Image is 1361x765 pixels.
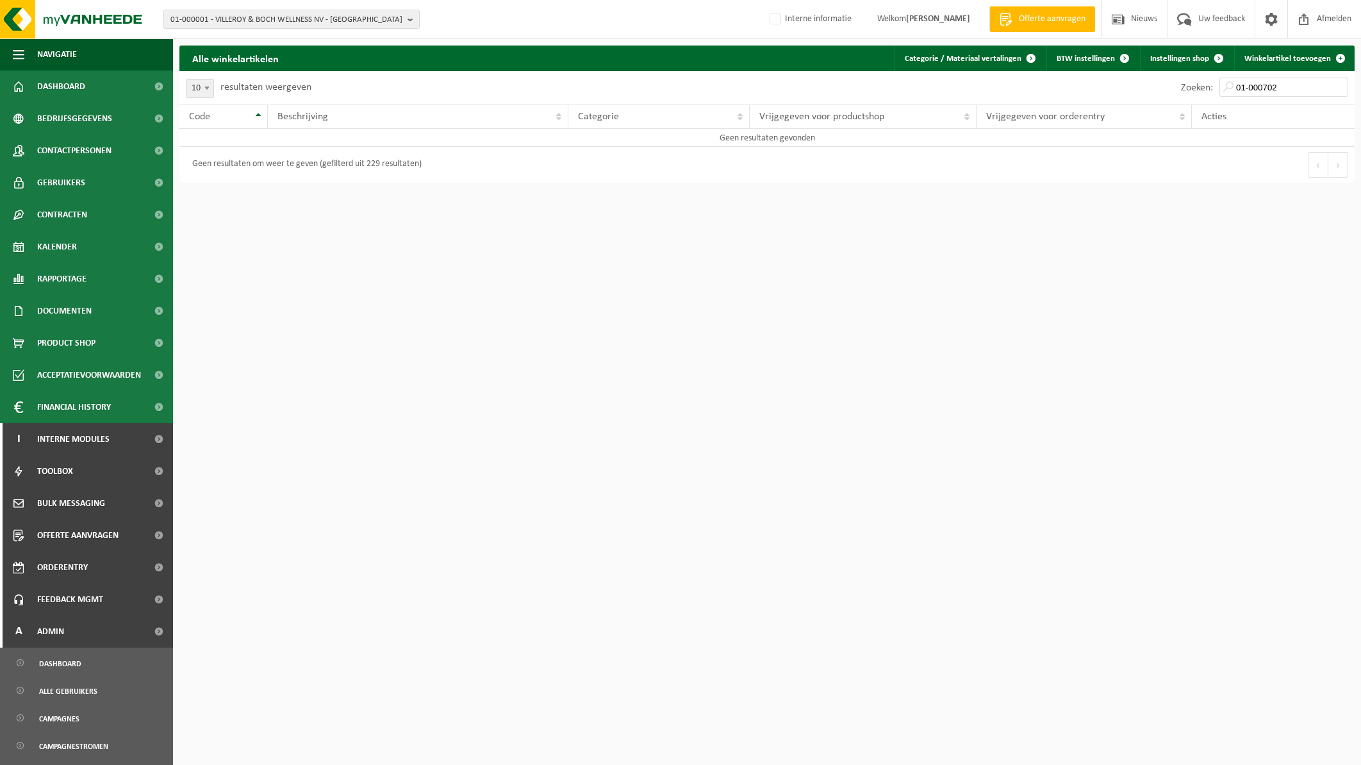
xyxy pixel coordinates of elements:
[37,167,85,199] span: Gebruikers
[179,129,1355,147] td: Geen resultaten gevonden
[1046,46,1137,71] a: BTW instellingen
[39,734,108,759] span: Campagnestromen
[1308,152,1328,178] button: Previous
[37,519,119,551] span: Offerte aanvragen
[37,391,111,423] span: Financial History
[37,584,103,616] span: Feedback MGMT
[186,153,422,176] div: Geen resultaten om weer te geven (gefilterd uit 229 resultaten)
[37,455,73,487] span: Toolbox
[37,327,95,359] span: Product Shop
[277,112,328,122] span: Beschrijving
[37,263,87,295] span: Rapportage
[220,82,311,92] label: resultaten weergeven
[1201,112,1226,122] span: Acties
[3,706,170,730] a: Campagnes
[37,616,64,648] span: Admin
[170,10,402,29] span: 01-000001 - VILLEROY & BOCH WELLNESS NV - [GEOGRAPHIC_DATA]
[3,678,170,703] a: Alle gebruikers
[37,423,110,455] span: Interne modules
[186,80,213,97] span: 10
[179,46,292,71] h2: Alle winkelartikelen
[39,652,81,676] span: Dashboard
[186,79,214,98] span: 10
[3,651,170,675] a: Dashboard
[37,487,105,519] span: Bulk Messaging
[189,112,210,122] span: Code
[3,734,170,758] a: Campagnestromen
[578,112,619,122] span: Categorie
[1140,46,1232,71] a: Instellingen shop
[767,10,852,29] label: Interne informatie
[1181,83,1213,93] label: Zoeken:
[39,679,97,703] span: Alle gebruikers
[13,616,24,648] span: A
[759,112,884,122] span: Vrijgegeven voor productshop
[37,38,77,71] span: Navigatie
[37,71,85,103] span: Dashboard
[39,707,79,731] span: Campagnes
[37,199,87,231] span: Contracten
[986,112,1105,122] span: Vrijgegeven voor orderentry
[13,423,24,455] span: I
[37,231,77,263] span: Kalender
[1016,13,1089,26] span: Offerte aanvragen
[163,10,420,29] button: 01-000001 - VILLEROY & BOCH WELLNESS NV - [GEOGRAPHIC_DATA]
[37,359,141,391] span: Acceptatievoorwaarden
[37,135,111,167] span: Contactpersonen
[989,6,1095,32] a: Offerte aanvragen
[906,14,970,24] strong: [PERSON_NAME]
[37,295,92,327] span: Documenten
[1328,152,1348,178] button: Next
[37,551,145,584] span: Orderentry Goedkeuring
[37,103,112,135] span: Bedrijfsgegevens
[1234,46,1353,71] a: Winkelartikel toevoegen
[895,46,1044,71] a: Categorie / Materiaal vertalingen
